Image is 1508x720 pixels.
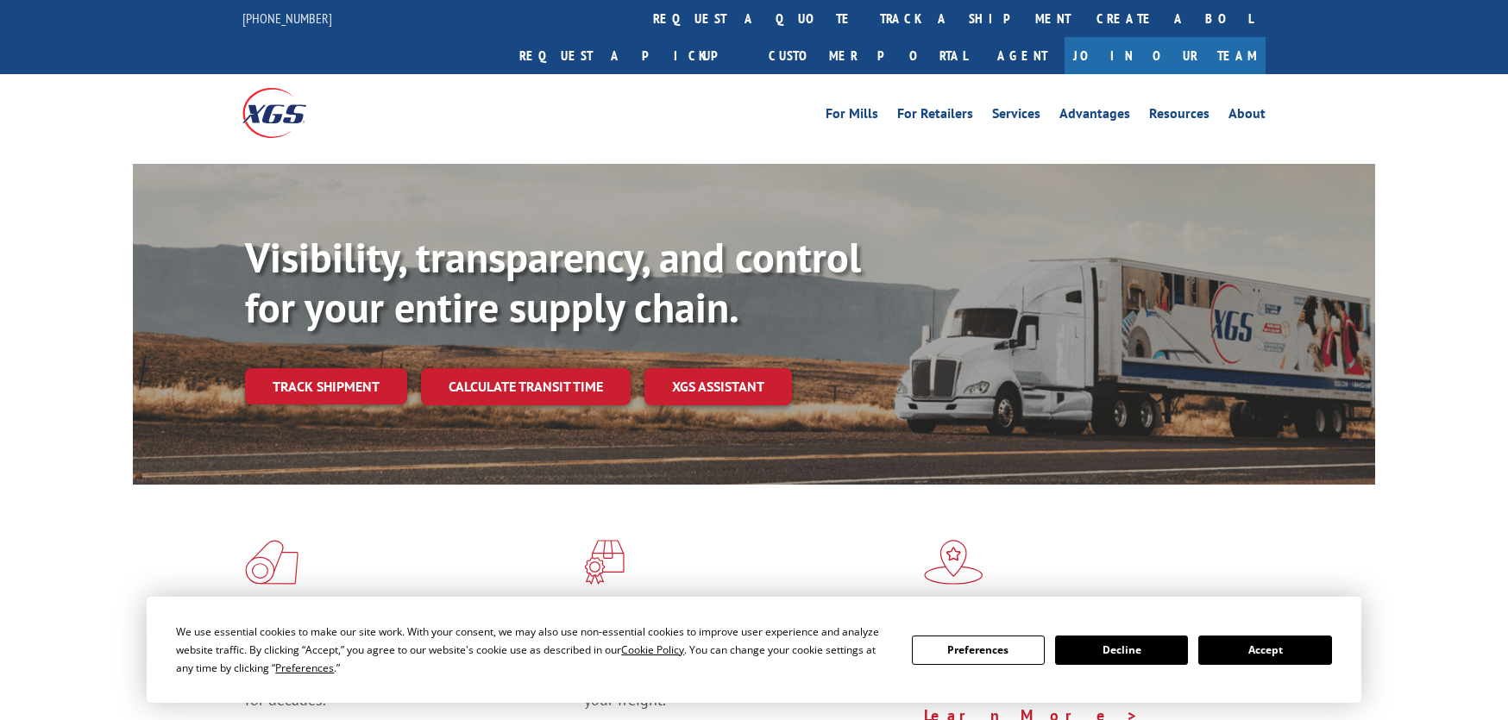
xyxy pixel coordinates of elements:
b: Visibility, transparency, and control for your entire supply chain. [245,230,861,334]
a: For Mills [826,107,878,126]
a: Customer Portal [756,37,980,74]
a: Agent [980,37,1065,74]
a: About [1228,107,1266,126]
a: Request a pickup [506,37,756,74]
div: We use essential cookies to make our site work. With your consent, we may also use non-essential ... [176,623,890,677]
a: Calculate transit time [421,368,631,405]
img: xgs-icon-total-supply-chain-intelligence-red [245,540,298,585]
a: [PHONE_NUMBER] [242,9,332,27]
a: Join Our Team [1065,37,1266,74]
span: Cookie Policy [621,642,684,657]
a: Advantages [1059,107,1130,126]
img: xgs-icon-focused-on-flooring-red [584,540,625,585]
button: Decline [1055,635,1188,665]
button: Accept [1198,635,1331,665]
a: Resources [1149,107,1210,126]
button: Preferences [912,635,1045,665]
span: As an industry carrier of choice, XGS has brought innovation and dedication to flooring logistics... [245,648,570,710]
a: For Retailers [897,107,973,126]
div: Cookie Consent Prompt [147,597,1361,703]
a: XGS ASSISTANT [644,368,792,405]
img: xgs-icon-flagship-distribution-model-red [924,540,983,585]
a: Track shipment [245,368,407,404]
span: Preferences [275,661,334,675]
a: Services [992,107,1040,126]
